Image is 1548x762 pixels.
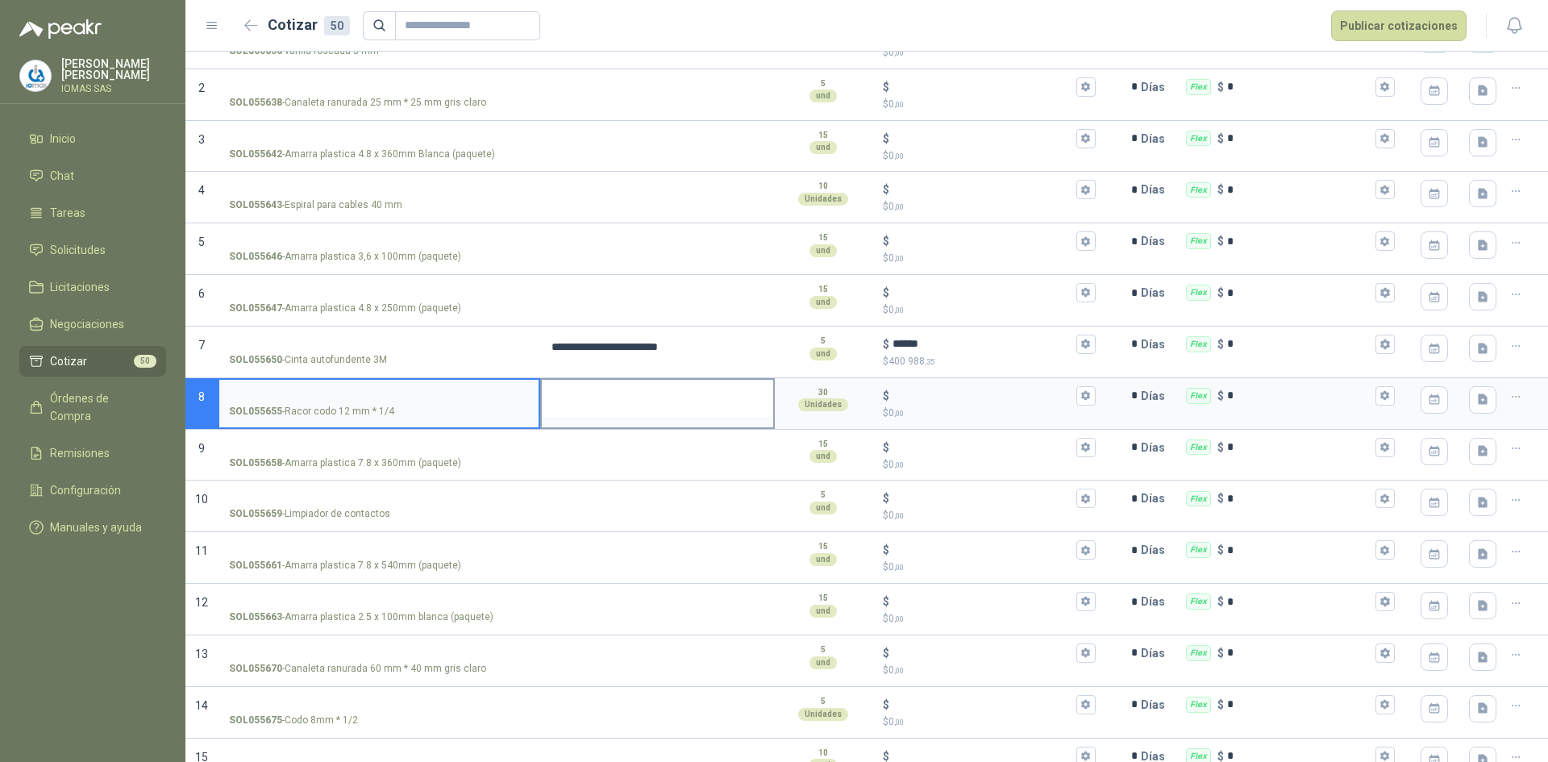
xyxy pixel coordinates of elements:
p: $ [883,199,1095,214]
span: ,00 [894,306,904,314]
input: SOL055643-Espiral para cables 40 mm [229,184,529,196]
input: Flex $ [1227,493,1372,505]
input: Flex $ [1227,132,1372,144]
p: $ [883,457,1095,473]
p: - varilla roscada 5 mm [229,44,379,59]
span: ,00 [894,202,904,211]
input: Flex $ [1227,184,1372,196]
input: $$0,00 [893,184,1072,196]
span: Remisiones [50,444,110,462]
button: Flex $ [1375,180,1395,199]
p: Días [1141,173,1171,206]
input: Flex $ [1227,441,1372,453]
strong: SOL055647 [229,301,282,316]
span: 0 [888,47,904,58]
p: 5 [821,335,826,348]
div: Unidades [798,708,848,721]
p: Días [1141,585,1171,618]
input: SOL055650-Cinta autofundente 3M [229,339,529,351]
p: 5 [821,643,826,656]
div: Flex [1186,542,1211,558]
span: 2 [198,81,205,94]
button: Flex $ [1375,386,1395,406]
p: Días [1141,431,1171,464]
button: $$0,00 [1076,77,1096,97]
span: 9 [198,442,205,455]
button: Flex $ [1375,231,1395,251]
button: Flex $ [1375,695,1395,714]
div: und [809,605,837,618]
input: SOL055647-Amarra plastica 4.8 x 250mm (paquete) [229,287,529,299]
a: Inicio [19,123,166,154]
input: Flex $ [1227,750,1372,762]
p: - Limpiador de contactos [229,506,390,522]
button: $$0,00 [1076,180,1096,199]
p: $ [883,335,889,353]
strong: SOL055658 [229,456,282,471]
p: $ [1217,696,1224,714]
p: $ [883,663,1095,678]
p: $ [1217,232,1224,250]
a: Licitaciones [19,272,166,302]
span: Solicitudes [50,241,106,259]
strong: SOL055636 [229,44,282,59]
p: Días [1141,328,1171,360]
input: $$400.988,35 [893,338,1072,350]
input: $$0,00 [893,698,1072,710]
span: 0 [888,613,904,624]
a: Negociaciones [19,309,166,339]
div: Flex [1186,645,1211,661]
p: Días [1141,225,1171,257]
span: 8 [198,390,205,403]
p: $ [883,130,889,148]
span: ,00 [894,152,904,160]
span: 0 [888,150,904,161]
p: $ [883,714,1095,730]
input: Flex $ [1227,338,1372,350]
span: Licitaciones [50,278,110,296]
span: 0 [888,664,904,676]
p: 15 [818,129,828,142]
input: $$0,00 [893,81,1072,93]
p: $ [883,387,889,405]
button: Flex $ [1375,540,1395,560]
div: und [809,656,837,669]
span: Chat [50,167,74,185]
strong: SOL055642 [229,147,282,162]
button: $$0,00 [1076,129,1096,148]
p: 15 [818,231,828,244]
input: SOL055659-Limpiador de contactos [229,493,529,505]
button: $$0,00 [1076,386,1096,406]
p: - Espiral para cables 40 mm [229,198,402,213]
p: Días [1141,380,1171,412]
div: Flex [1186,491,1211,507]
span: 6 [198,287,205,300]
span: Tareas [50,204,85,222]
input: $ [893,750,1072,762]
p: $ [1217,541,1224,559]
strong: SOL055655 [229,404,282,419]
input: Flex $ [1227,647,1372,659]
div: und [809,348,837,360]
p: 15 [818,283,828,296]
div: Flex [1186,336,1211,352]
p: $ [883,232,889,250]
p: $ [883,302,1095,318]
div: Flex [1186,697,1211,713]
strong: SOL055638 [229,95,282,110]
span: 4 [198,184,205,197]
button: Flex $ [1375,489,1395,508]
input: $$0,00 [893,596,1072,608]
p: IOMAS SAS [61,84,166,94]
span: ,00 [894,511,904,520]
p: Días [1141,123,1171,155]
input: $$0,00 [893,287,1072,299]
span: Inicio [50,130,76,148]
p: - Canaleta ranurada 25 mm * 25 mm gris claro [229,95,486,110]
span: 0 [888,459,904,470]
input: Flex $ [1227,235,1372,248]
span: 5 [198,235,205,248]
strong: SOL055663 [229,610,282,625]
p: - Amarra plastica 4.8 x 250mm (paquete) [229,301,461,316]
input: Flex $ [1227,81,1372,93]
